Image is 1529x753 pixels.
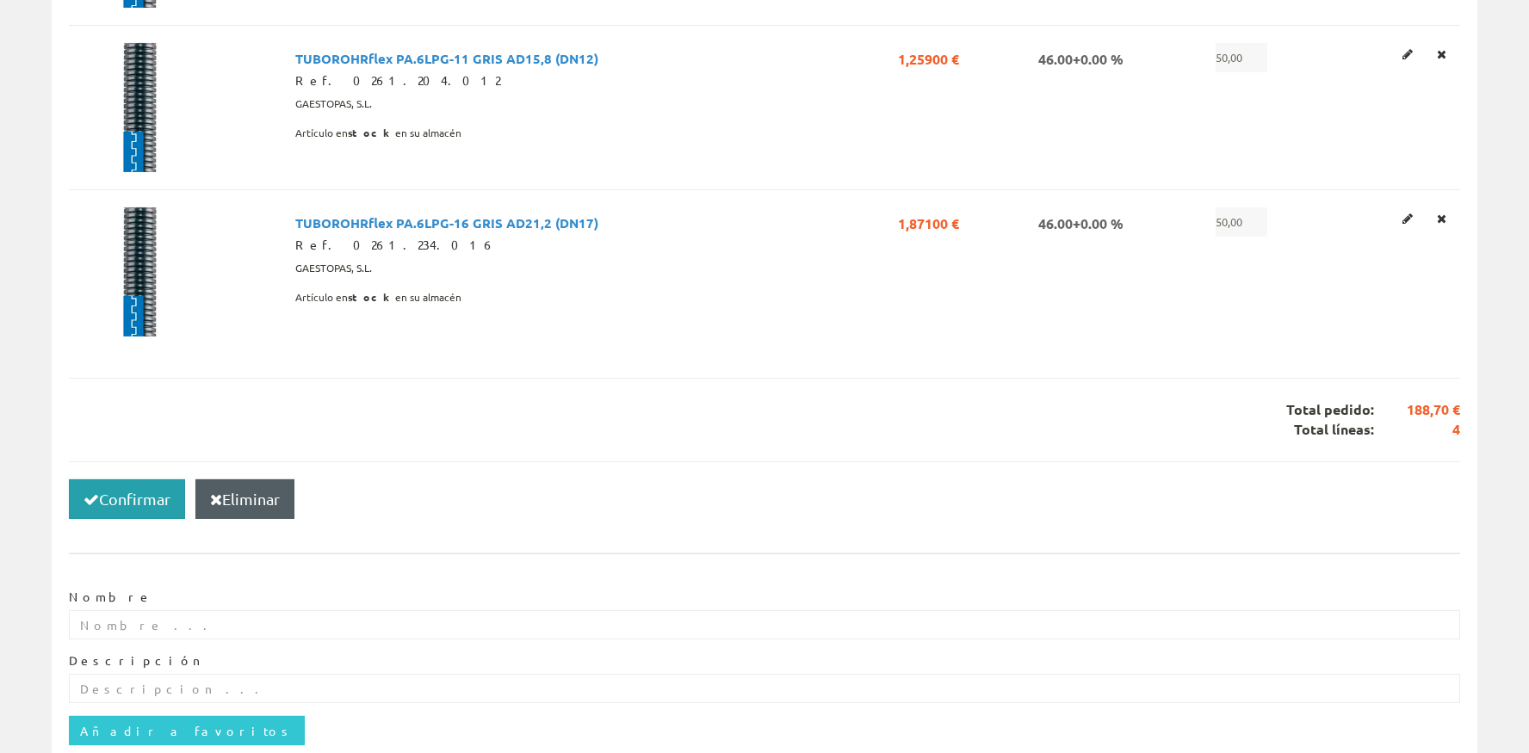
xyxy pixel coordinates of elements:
span: 1,87100 € [898,207,959,237]
span: GAESTOPAS, S.L. [295,254,372,283]
img: Foto artículo TUBOROHRflex PA.6LPG-11 GRIS AD15,8 (DN12) (150x150) [76,43,205,172]
b: stock [348,290,395,304]
span: Artículo en en su almacén [295,283,461,312]
span: 46.00+0.00 % [1038,207,1124,237]
span: 46.00+0.00 % [1038,43,1124,72]
span: GAESTOPAS, S.L. [295,89,372,119]
a: Editar [1397,43,1418,65]
a: Editar [1397,207,1418,230]
div: Total pedido: Total líneas: [69,378,1460,461]
span: 50,00 [1216,43,1267,72]
span: 4 [1374,420,1460,440]
b: stock [348,126,395,139]
button: Confirmar [69,479,185,519]
img: Foto artículo TUBOROHRflex PA.6LPG-16 GRIS AD21,2 (DN17) (150x150) [76,207,205,336]
a: Eliminar [1432,43,1452,65]
label: Nombre [69,589,152,606]
span: TUBOROHRflex PA.6LPG-16 GRIS AD21,2 (DN17) [295,207,598,237]
span: Artículo en en su almacén [295,119,461,148]
div: Ref. 0261.234.016 [295,237,769,254]
span: 1,25900 € [898,43,959,72]
input: Añadir a favoritos [69,716,305,745]
span: 50,00 [1216,207,1267,237]
button: Eliminar [195,479,294,519]
input: Nombre ... [69,610,1460,639]
div: Ref. 0261.204.012 [295,72,769,89]
a: Eliminar [1432,207,1452,230]
span: TUBOROHRflex PA.6LPG-11 GRIS AD15,8 (DN12) [295,43,598,72]
label: Descripción [69,652,203,670]
span: 188,70 € [1374,400,1460,420]
input: Descripcion ... [69,674,1460,703]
